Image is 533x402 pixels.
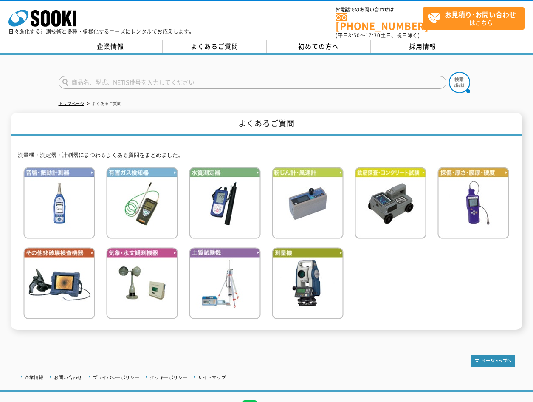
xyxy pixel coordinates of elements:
[336,13,423,31] a: [PHONE_NUMBER]
[189,167,261,239] img: 水質測定器
[18,151,515,160] p: 測量機・測定器・計測器にまつわるよくある質問をまとめました。
[59,40,163,53] a: 企業情報
[59,101,84,106] a: トップページ
[25,375,43,380] a: 企業情報
[365,31,381,39] span: 17:30
[348,31,360,39] span: 8:50
[106,167,178,239] img: 有害ガス検知器
[93,375,139,380] a: プライバシーポリシー
[54,375,82,380] a: お問い合わせ
[336,7,423,12] span: お電話でのお問い合わせは
[8,29,195,34] p: 日々進化する計測技術と多種・多様化するニーズにレンタルでお応えします。
[106,247,178,319] img: 気象・水文観測機器
[85,99,121,108] li: よくあるご質問
[427,8,524,29] span: はこちら
[150,375,187,380] a: クッキーポリシー
[371,40,475,53] a: 採用情報
[189,247,261,319] img: 土質試験機
[23,167,95,239] img: 音響・振動計測器
[437,167,509,239] img: 探傷・厚さ・膜厚・硬度
[59,76,446,89] input: 商品名、型式、NETIS番号を入力してください
[267,40,371,53] a: 初めての方へ
[163,40,267,53] a: よくあるご質問
[423,7,525,30] a: お見積り･お問い合わせはこちら
[355,167,426,239] img: 鉄筋検査・コンクリート試験
[11,113,522,136] h1: よくあるご質問
[336,31,420,39] span: (平日 ～ 土日、祝日除く)
[449,72,470,93] img: btn_search.png
[272,247,344,319] img: 測量機
[471,355,515,367] img: トップページへ
[445,9,516,20] strong: お見積り･お問い合わせ
[298,42,339,51] span: 初めての方へ
[23,247,95,319] img: その他非破壊検査機器
[198,375,226,380] a: サイトマップ
[272,167,344,239] img: 粉じん計・風速計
